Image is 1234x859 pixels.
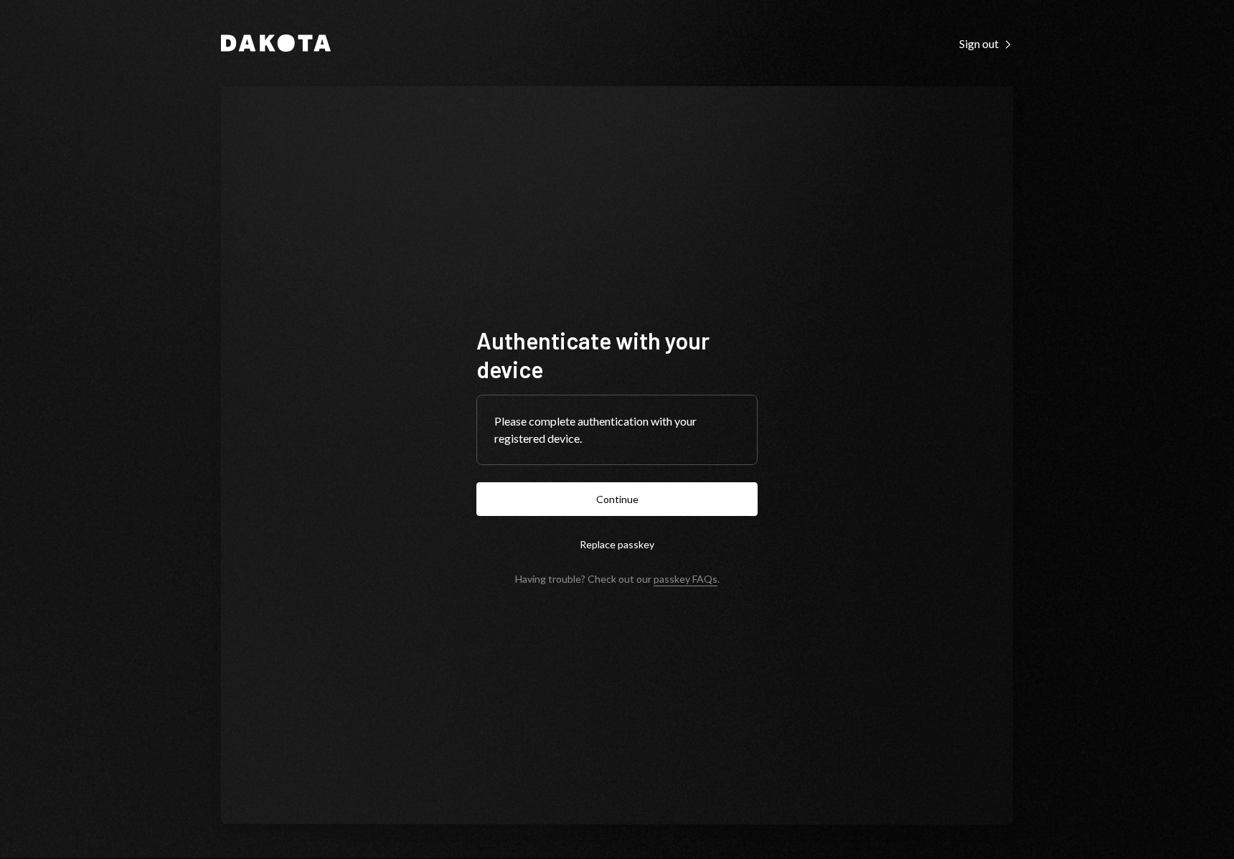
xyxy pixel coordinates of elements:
[476,482,758,516] button: Continue
[494,413,740,447] div: Please complete authentication with your registered device.
[515,573,720,585] div: Having trouble? Check out our .
[654,573,717,586] a: passkey FAQs
[959,37,1013,51] div: Sign out
[476,326,758,383] h1: Authenticate with your device
[476,527,758,561] button: Replace passkey
[959,35,1013,51] a: Sign out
